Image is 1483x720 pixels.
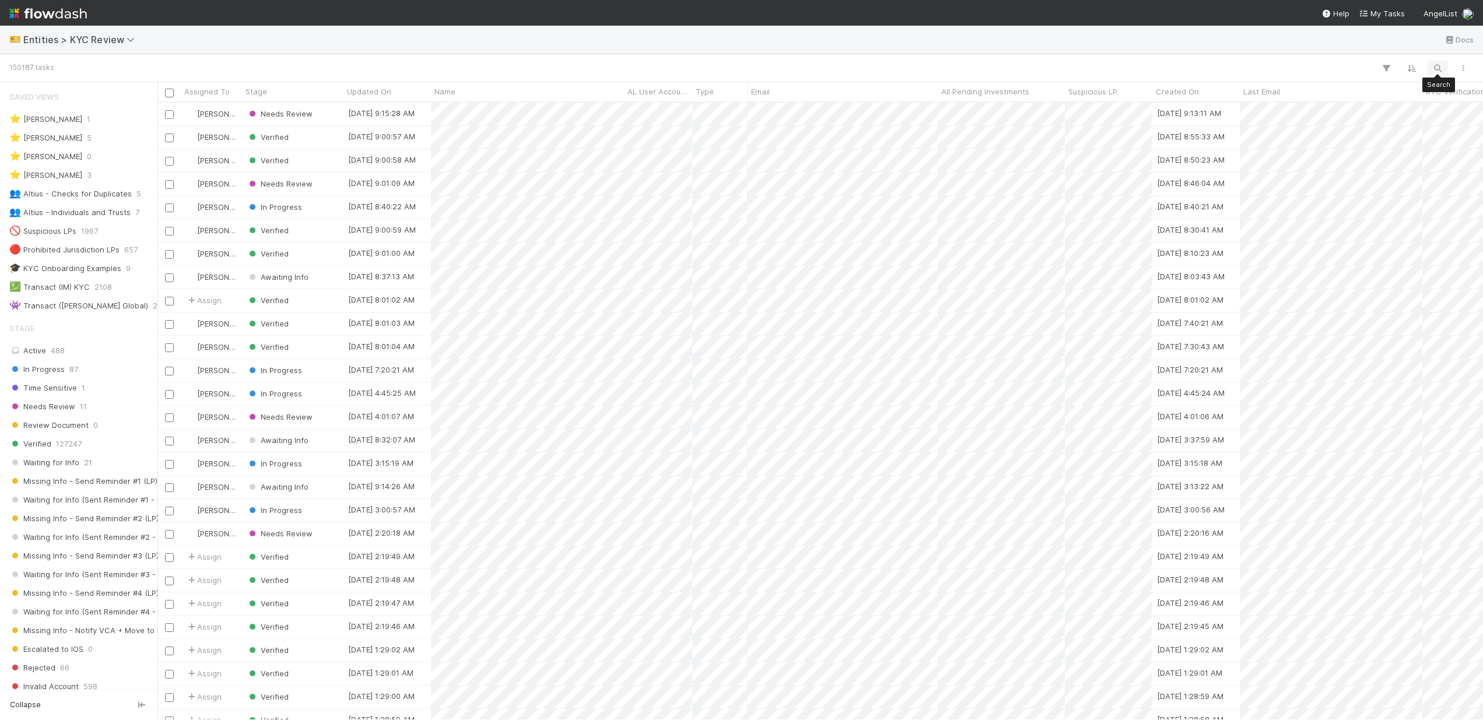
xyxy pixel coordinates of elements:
[247,156,289,165] span: Verified
[247,366,302,375] span: In Progress
[247,482,308,491] span: Awaiting Info
[247,644,289,656] div: Verified
[165,530,174,539] input: Toggle Row Selected
[153,298,166,313] span: 201
[197,202,256,212] span: [PERSON_NAME]
[247,319,289,328] span: Verified
[247,458,302,469] div: In Progress
[197,412,256,422] span: [PERSON_NAME]
[247,574,289,586] div: Verified
[247,622,289,631] span: Verified
[348,154,416,166] div: [DATE] 9:00:58 AM
[185,294,222,306] div: Assign
[165,297,174,305] input: Toggle Row Selected
[10,700,41,710] span: Collapse
[185,528,236,539] div: [PERSON_NAME]
[1157,620,1223,632] div: [DATE] 2:19:45 AM
[185,411,236,423] div: [PERSON_NAME]
[247,412,313,422] span: Needs Review
[165,670,174,679] input: Toggle Row Selected
[9,114,21,124] span: ⭐
[165,647,174,655] input: Toggle Row Selected
[1157,574,1223,585] div: [DATE] 2:19:48 AM
[348,224,416,236] div: [DATE] 9:00:59 AM
[9,317,34,340] span: Stage
[186,389,195,398] img: avatar_7d83f73c-397d-4044-baf2-bb2da42e298f.png
[165,227,174,236] input: Toggle Row Selected
[185,621,222,633] span: Assign
[197,226,256,235] span: [PERSON_NAME]
[9,511,159,526] span: Missing Info - Send Reminder #2 (LP)
[185,248,236,259] div: [PERSON_NAME]
[186,156,195,165] img: avatar_73a733c5-ce41-4a22-8c93-0dca612da21e.png
[197,459,256,468] span: [PERSON_NAME]
[751,86,770,97] span: Email
[348,527,415,539] div: [DATE] 2:20:18 AM
[9,34,21,44] span: 🎫
[186,249,195,258] img: avatar_d8fc9ee4-bd1b-4062-a2a8-84feb2d97839.png
[186,342,195,352] img: avatar_d8fc9ee4-bd1b-4062-a2a8-84feb2d97839.png
[23,34,141,45] span: Entities > KYC Review
[247,551,289,563] div: Verified
[1243,86,1280,97] span: Last Email
[1157,410,1223,422] div: [DATE] 4:01:06 AM
[348,177,415,189] div: [DATE] 9:01:09 AM
[185,644,222,656] span: Assign
[165,553,174,562] input: Toggle Row Selected
[247,342,289,352] span: Verified
[247,529,313,538] span: Needs Review
[1157,434,1224,445] div: [DATE] 3:37:59 AM
[185,434,236,446] div: [PERSON_NAME]
[348,550,415,562] div: [DATE] 2:19:49 AM
[246,86,267,97] span: Stage
[9,280,90,294] div: Transact (IM) KYC
[1157,667,1222,679] div: [DATE] 1:29:01 AM
[247,364,302,376] div: In Progress
[9,679,79,694] span: Invalid Account
[348,131,415,142] div: [DATE] 9:00:57 AM
[247,272,308,282] span: Awaiting Info
[1157,107,1221,119] div: [DATE] 9:13:11 AM
[9,168,82,182] div: [PERSON_NAME]
[1157,504,1225,515] div: [DATE] 3:00:56 AM
[247,388,302,399] div: In Progress
[9,623,185,638] span: Missing Info - Notify VCA + Move to Inactive
[185,574,222,586] div: Assign
[124,243,138,257] span: 657
[9,151,21,161] span: ⭐
[348,574,415,585] div: [DATE] 2:19:48 AM
[87,168,92,182] span: 3
[9,605,236,619] span: Waiting for Info (Sent Reminder #4 - LP + Reminder to GP)
[247,459,302,468] span: In Progress
[348,317,415,329] div: [DATE] 8:01:03 AM
[247,575,289,585] span: Verified
[186,272,195,282] img: avatar_ec94f6e9-05c5-4d36-a6c8-d0cea77c3c29.png
[1068,86,1117,97] span: Suspicious LP
[9,298,148,313] div: Transact ([PERSON_NAME] Global)
[9,3,87,23] img: logo-inverted-e16ddd16eac7371096b0.svg
[165,180,174,189] input: Toggle Row Selected
[348,271,414,282] div: [DATE] 8:37:13 AM
[186,226,195,235] img: avatar_73a733c5-ce41-4a22-8c93-0dca612da21e.png
[247,296,289,305] span: Verified
[1157,224,1223,236] div: [DATE] 8:30:41 AM
[1157,294,1223,305] div: [DATE] 8:01:02 AM
[1157,597,1223,609] div: [DATE] 2:19:46 AM
[185,364,236,376] div: [PERSON_NAME]
[9,224,76,238] div: Suspicious LPs
[247,504,302,516] div: In Progress
[185,201,236,213] div: [PERSON_NAME]
[247,224,289,236] div: Verified
[197,272,256,282] span: [PERSON_NAME]
[9,418,89,433] span: Review Document
[165,157,174,166] input: Toggle Row Selected
[165,250,174,259] input: Toggle Row Selected
[197,505,256,515] span: [PERSON_NAME]
[1157,317,1223,329] div: [DATE] 7:40:21 AM
[165,483,174,492] input: Toggle Row Selected
[9,226,21,236] span: 🚫
[1157,480,1223,492] div: [DATE] 3:13:22 AM
[1424,9,1457,18] span: AngelList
